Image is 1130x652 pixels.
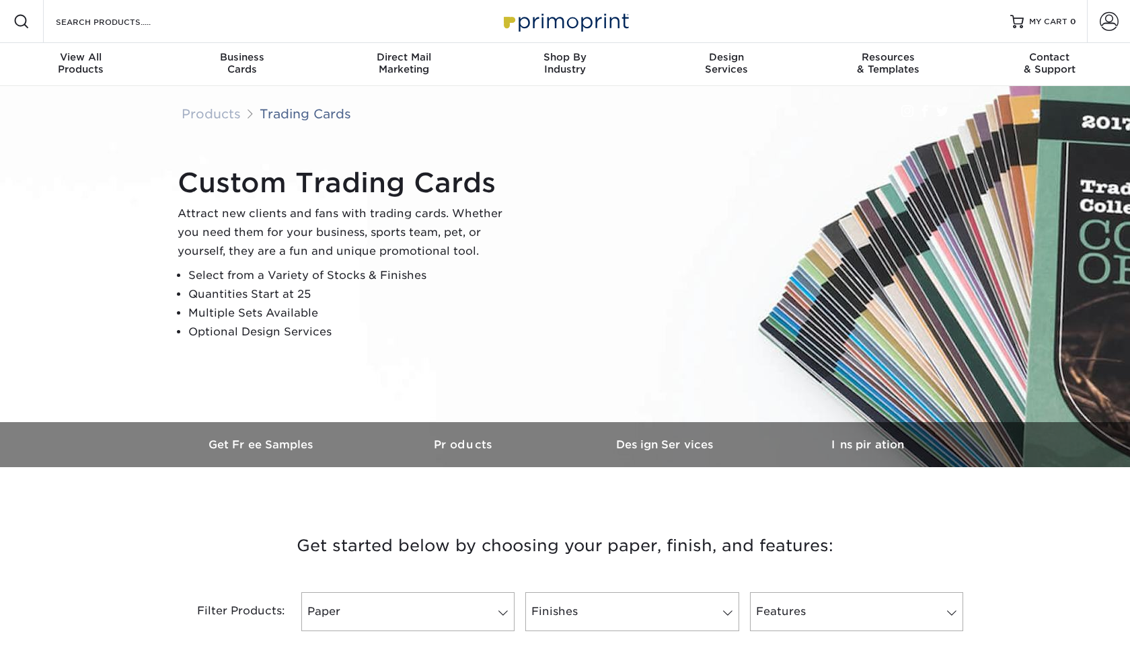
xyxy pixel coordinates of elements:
[363,438,565,451] h3: Products
[565,422,767,467] a: Design Services
[1029,16,1067,28] span: MY CART
[161,43,323,86] a: BusinessCards
[969,43,1130,86] a: Contact& Support
[182,106,241,121] a: Products
[525,592,739,631] a: Finishes
[161,51,323,63] span: Business
[188,266,514,285] li: Select from a Variety of Stocks & Finishes
[323,51,484,75] div: Marketing
[188,304,514,323] li: Multiple Sets Available
[484,51,646,63] span: Shop By
[484,43,646,86] a: Shop ByIndustry
[750,592,963,631] a: Features
[807,43,969,86] a: Resources& Templates
[161,592,296,631] div: Filter Products:
[161,422,363,467] a: Get Free Samples
[161,51,323,75] div: Cards
[301,592,515,631] a: Paper
[484,51,646,75] div: Industry
[178,204,514,261] p: Attract new clients and fans with trading cards. Whether you need them for your business, sports ...
[172,516,958,576] h3: Get started below by choosing your paper, finish, and features:
[323,51,484,63] span: Direct Mail
[646,51,807,75] div: Services
[323,43,484,86] a: Direct MailMarketing
[807,51,969,63] span: Resources
[178,167,514,199] h1: Custom Trading Cards
[646,43,807,86] a: DesignServices
[767,422,969,467] a: Inspiration
[646,51,807,63] span: Design
[969,51,1130,63] span: Contact
[161,438,363,451] h3: Get Free Samples
[1070,17,1076,26] span: 0
[363,422,565,467] a: Products
[969,51,1130,75] div: & Support
[498,7,632,36] img: Primoprint
[767,438,969,451] h3: Inspiration
[54,13,186,30] input: SEARCH PRODUCTS.....
[807,51,969,75] div: & Templates
[565,438,767,451] h3: Design Services
[188,323,514,341] li: Optional Design Services
[188,285,514,304] li: Quantities Start at 25
[260,106,351,121] a: Trading Cards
